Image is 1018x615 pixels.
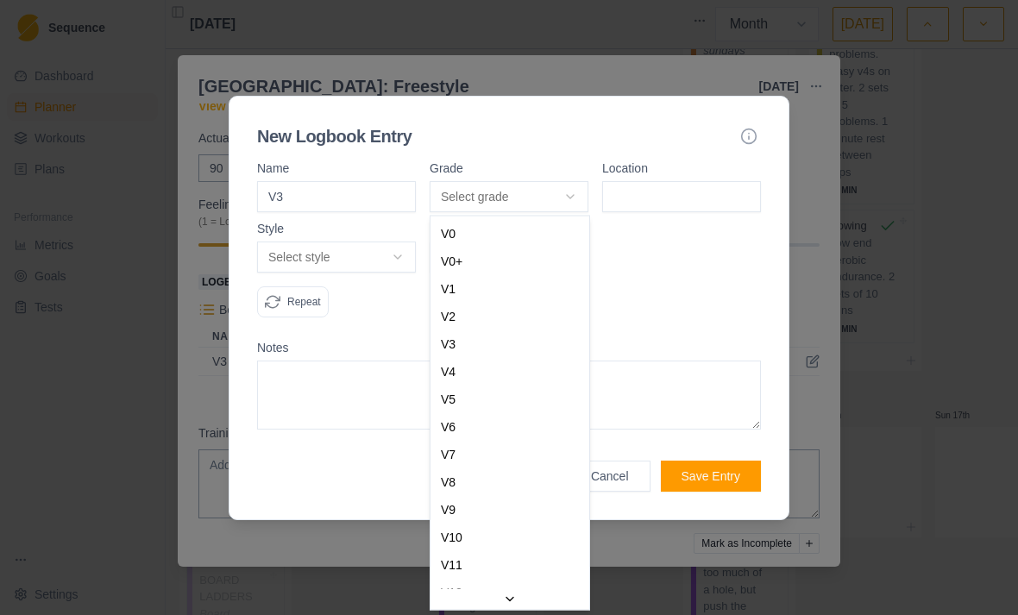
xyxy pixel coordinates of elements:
span: V5 [441,391,456,408]
span: V10 [441,529,462,546]
span: V0+ [441,253,462,270]
span: V4 [441,363,456,380]
span: V11 [441,556,462,574]
span: V6 [441,418,456,436]
span: V0 [441,225,456,242]
span: V8 [441,474,456,491]
span: V2 [441,308,456,325]
span: V3 [441,336,456,353]
span: V7 [441,446,456,463]
span: V12 [441,584,462,601]
span: V1 [441,280,456,298]
span: V9 [441,501,456,518]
